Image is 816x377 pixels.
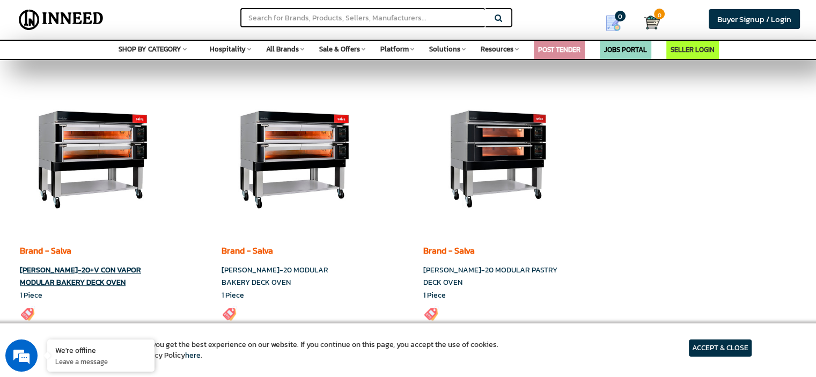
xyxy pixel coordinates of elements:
[14,6,108,33] img: Inneed.Market
[481,44,513,54] span: Resources
[240,8,485,27] input: Search for Brands, Products, Sellers, Manufacturers...
[266,44,299,54] span: All Brands
[429,44,460,54] span: Solutions
[709,9,800,29] a: Buyer Signup / Login
[222,264,328,288] a: [PERSON_NAME]-20 MODULAR BAKERY DECK OVEN
[20,289,167,301] h3: 1 Piece
[671,45,715,55] a: SELLER LOGIN
[423,264,557,288] a: [PERSON_NAME]-20 MODULAR PASTRY DECK OVEN
[222,244,273,257] a: Brand - Salva
[55,357,146,366] p: Leave a message
[5,258,204,295] textarea: Type your message and click 'Submit'
[55,345,146,355] div: We're offline
[591,11,644,35] a: my Quotes 0
[717,13,791,25] span: Buyer Signup / Login
[423,305,439,321] img: inneed-price-tag.png
[222,70,369,231] img: 75369.jpg
[84,246,136,254] em: Driven by SalesIQ
[210,44,246,54] span: Hospitality
[644,11,652,34] a: Cart 0
[615,11,626,21] span: 0
[654,9,665,19] span: 0
[222,305,238,321] img: inneed-price-tag.png
[604,45,647,55] a: JOBS PORTAL
[380,44,409,54] span: Platform
[644,14,660,31] img: Cart
[689,339,752,357] article: ACCEPT & CLOSE
[119,44,181,54] span: SHOP BY CATEGORY
[64,339,498,361] article: We use cookies to ensure you get the best experience on our website. If you continue on this page...
[18,64,45,70] img: logo_Zg8I0qSkbAqR2WFHt3p6CTuqpyXMFPubPcD2OT02zFN43Cy9FUNNG3NEPhM_Q1qe_.png
[423,289,570,301] h3: 1 Piece
[222,289,369,301] h3: 1 Piece
[423,244,475,257] a: Brand - Salva
[74,247,82,253] img: salesiqlogo_leal7QplfZFryJ6FIlVepeu7OftD7mt8q6exU6-34PB8prfIgodN67KcxXM9Y7JQ_.png
[423,70,570,231] img: 75364.jpg
[20,305,36,321] img: inneed-price-tag.png
[20,70,167,231] img: 75374.jpg
[20,264,141,288] a: [PERSON_NAME]-20+V CON VAPOR MODULAR BAKERY DECK OVEN
[176,5,202,31] div: Minimize live chat window
[185,350,201,361] a: here
[319,44,360,54] span: Sale & Offers
[56,60,180,74] div: Leave a message
[157,295,195,310] em: Submit
[20,244,71,257] a: Brand - Salva
[23,117,187,226] span: We are offline. Please leave us a message.
[538,45,580,55] a: POST TENDER
[605,15,621,31] img: Show My Quotes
